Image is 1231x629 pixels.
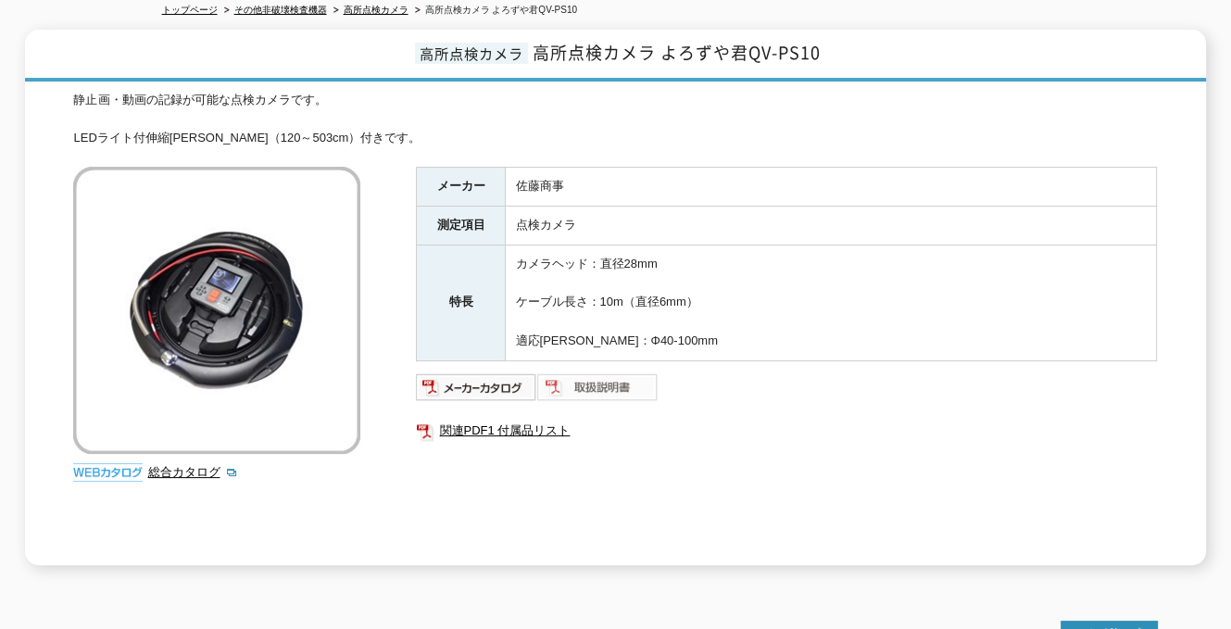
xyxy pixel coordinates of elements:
[537,372,659,402] img: 取扱説明書
[411,1,577,20] li: 高所点検カメラ よろずや君QV-PS10
[73,91,1157,148] div: 静止画・動画の記録が可能な点検カメラです。 LEDライト付伸縮[PERSON_NAME]（120～503cm）付きです。
[506,245,1157,360] td: カメラヘッド：直径28mm ケーブル長さ：10m（直径6mm） 適応[PERSON_NAME]：Φ40-100mm
[506,168,1157,207] td: 佐藤商事
[415,43,528,64] span: 高所点検カメラ
[533,40,821,65] span: 高所点検カメラ よろずや君QV-PS10
[416,419,1157,443] a: 関連PDF1 付属品リスト
[417,207,506,245] th: 測定項目
[417,168,506,207] th: メーカー
[162,5,218,15] a: トップページ
[234,5,327,15] a: その他非破壊検査機器
[73,463,143,482] img: webカタログ
[147,465,238,479] a: 総合カタログ
[417,245,506,360] th: 特長
[344,5,408,15] a: 高所点検カメラ
[416,384,537,398] a: メーカーカタログ
[506,207,1157,245] td: 点検カメラ
[73,167,360,454] img: 高所点検カメラ よろずや君QV-PS10
[416,372,537,402] img: メーカーカタログ
[537,384,659,398] a: 取扱説明書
